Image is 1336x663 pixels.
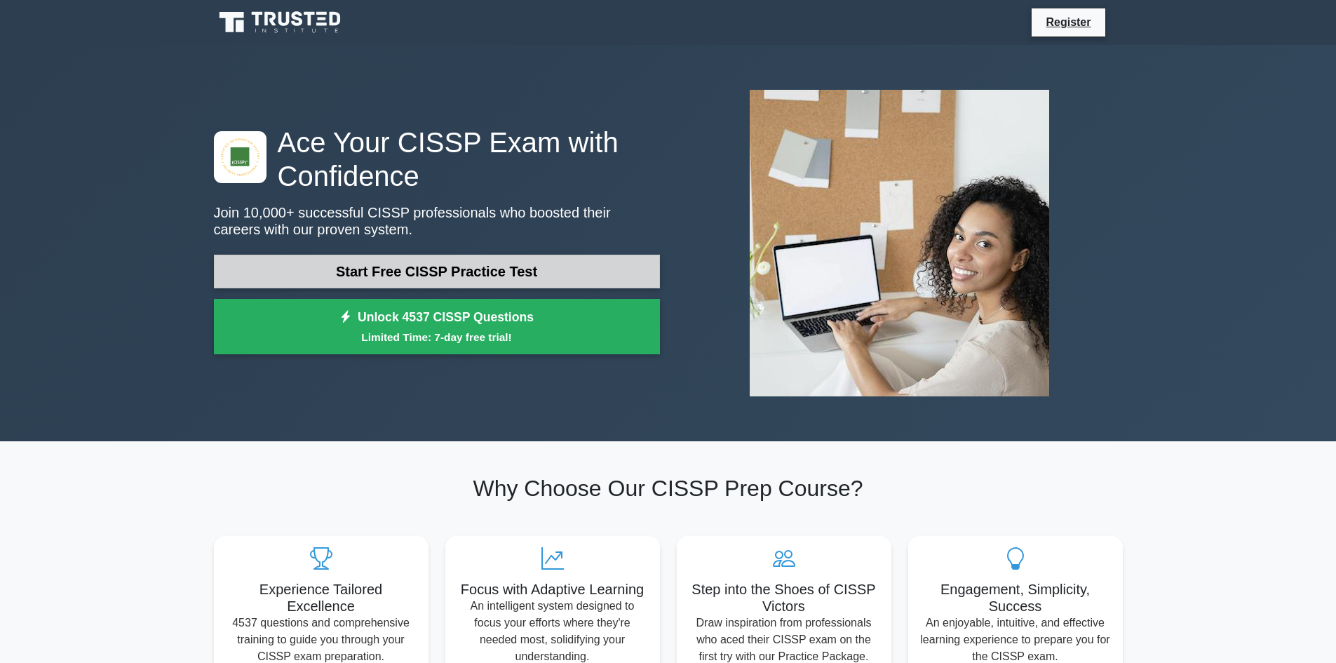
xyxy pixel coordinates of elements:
a: Unlock 4537 CISSP QuestionsLimited Time: 7-day free trial! [214,299,660,355]
p: Join 10,000+ successful CISSP professionals who boosted their careers with our proven system. [214,204,660,238]
h5: Experience Tailored Excellence [225,581,417,615]
h2: Why Choose Our CISSP Prep Course? [214,475,1123,502]
h5: Engagement, Simplicity, Success [919,581,1112,615]
a: Start Free CISSP Practice Test [214,255,660,288]
h1: Ace Your CISSP Exam with Confidence [214,126,660,193]
h5: Focus with Adaptive Learning [457,581,649,598]
a: Register [1037,13,1099,31]
h5: Step into the Shoes of CISSP Victors [688,581,880,615]
small: Limited Time: 7-day free trial! [231,329,642,345]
